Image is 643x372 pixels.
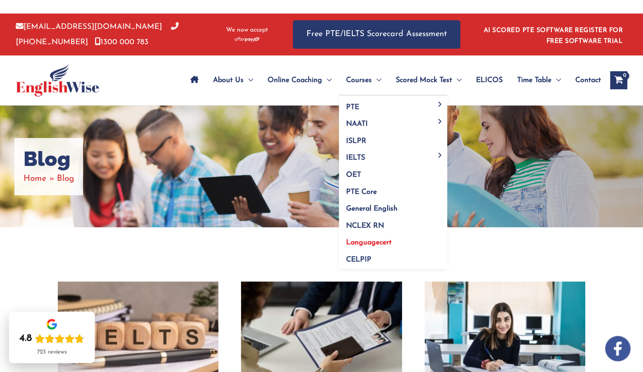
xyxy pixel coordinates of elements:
[435,152,445,157] span: Menu Toggle
[57,175,74,183] span: Blog
[339,197,447,215] a: General English
[478,20,627,49] aside: Header Widget 1
[610,71,627,89] a: View Shopping Cart, empty
[268,64,322,96] span: Online Coaching
[346,154,365,161] span: IELTS
[372,64,381,96] span: Menu Toggle
[346,239,392,246] span: Languagecert
[346,104,359,111] span: PTE
[346,256,371,263] span: CELPIP
[568,64,601,96] a: Contact
[339,180,447,197] a: PTE Core
[484,27,623,45] a: AI SCORED PTE SOFTWARE REGISTER FOR FREE SOFTWARE TRIAL
[346,222,384,230] span: NCLEX RN
[346,205,398,212] span: General English
[206,64,260,96] a: About UsMenu Toggle
[435,102,445,107] span: Menu Toggle
[339,129,447,147] a: ISLPR
[23,147,74,171] h1: Blog
[476,64,503,96] span: ELICOS
[339,64,389,96] a: CoursesMenu Toggle
[293,20,460,49] a: Free PTE/IELTS Scorecard Assessment
[19,332,84,345] div: Rating: 4.8 out of 5
[23,171,74,186] nav: Breadcrumbs
[95,38,148,46] a: 1300 000 783
[23,175,46,183] a: Home
[339,248,447,269] a: CELPIP
[389,64,469,96] a: Scored Mock TestMenu Toggle
[226,26,268,35] span: We now accept
[16,23,162,31] a: [EMAIL_ADDRESS][DOMAIN_NAME]
[339,164,447,181] a: OET
[16,23,179,46] a: [PHONE_NUMBER]
[19,332,32,345] div: 4.8
[339,96,447,113] a: PTEMenu Toggle
[346,171,361,179] span: OET
[452,64,462,96] span: Menu Toggle
[396,64,452,96] span: Scored Mock Test
[551,64,561,96] span: Menu Toggle
[346,120,368,128] span: NAATI
[183,64,601,96] nav: Site Navigation: Main Menu
[37,349,67,356] div: 723 reviews
[510,64,568,96] a: Time TableMenu Toggle
[244,64,253,96] span: Menu Toggle
[339,214,447,231] a: NCLEX RN
[339,231,447,248] a: Languagecert
[435,119,445,124] span: Menu Toggle
[517,64,551,96] span: Time Table
[260,64,339,96] a: Online CoachingMenu Toggle
[235,37,259,42] img: Afterpay-Logo
[346,188,377,196] span: PTE Core
[346,64,372,96] span: Courses
[16,64,99,96] img: cropped-ew-logo
[575,64,601,96] span: Contact
[339,147,447,164] a: IELTSMenu Toggle
[339,113,447,130] a: NAATIMenu Toggle
[605,336,630,361] img: white-facebook.png
[469,64,510,96] a: ELICOS
[322,64,332,96] span: Menu Toggle
[213,64,244,96] span: About Us
[346,138,366,145] span: ISLPR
